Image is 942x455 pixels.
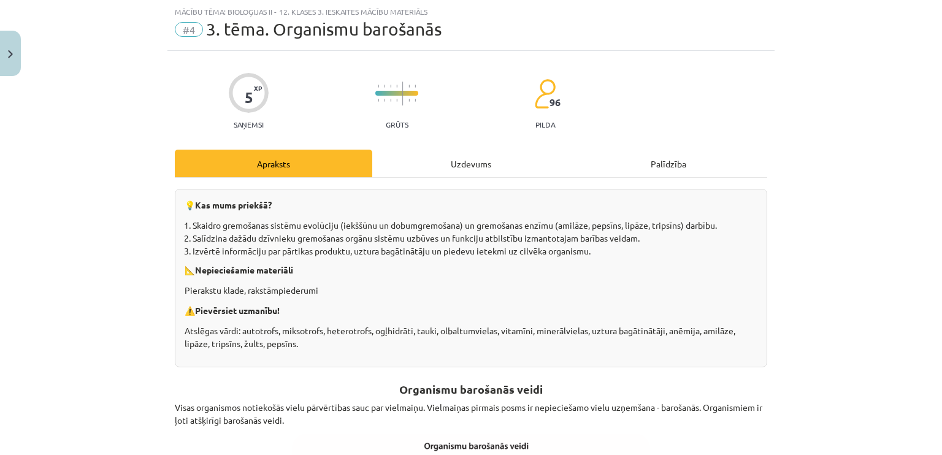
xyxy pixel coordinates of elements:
[549,97,561,108] span: 96
[415,99,416,102] img: icon-short-line-57e1e144782c952c97e751825c79c345078a6d821885a25fce030b3d8c18986b.svg
[570,150,767,177] div: Palīdzība
[254,85,262,91] span: XP
[175,401,767,427] p: Visas organismos notiekošās vielu pārvērtības sauc par vielmaiņu. Vielmaiņas pirmais posms ir nep...
[378,99,379,102] img: icon-short-line-57e1e144782c952c97e751825c79c345078a6d821885a25fce030b3d8c18986b.svg
[195,305,280,316] strong: Pievērsiet uzmanību!
[372,150,570,177] div: Uzdevums
[185,264,757,277] p: 📐
[229,120,269,129] p: Saņemsi
[8,50,13,58] img: icon-close-lesson-0947bae3869378f0d4975bcd49f059093ad1ed9edebbc8119c70593378902aed.svg
[396,99,397,102] img: icon-short-line-57e1e144782c952c97e751825c79c345078a6d821885a25fce030b3d8c18986b.svg
[245,89,253,106] div: 5
[390,85,391,88] img: icon-short-line-57e1e144782c952c97e751825c79c345078a6d821885a25fce030b3d8c18986b.svg
[206,19,442,39] span: 3. tēma. Organismu barošanās
[384,85,385,88] img: icon-short-line-57e1e144782c952c97e751825c79c345078a6d821885a25fce030b3d8c18986b.svg
[195,199,272,210] strong: Kas mums priekšā?
[386,120,408,129] p: Grūts
[185,304,757,317] p: ⚠️
[175,7,767,16] div: Mācību tēma: Bioloģijas ii - 12. klases 3. ieskaites mācību materiāls
[193,232,757,245] li: Salīdzina dažādu dzīvnieku gremošanas orgānu sistēmu uzbūves un funkciju atbilstību izmantotajam ...
[193,245,757,258] li: Izvērtē informāciju par pārtikas produktu, uztura bagātinātāju un piedevu ietekmi uz cilvēka orga...
[535,120,555,129] p: pilda
[185,324,757,350] p: Atslēgas vārdi: autotrofs, miksotrofs, heterotrofs, ogļhidrāti, tauki, olbaltumvielas, vitamīni, ...
[415,85,416,88] img: icon-short-line-57e1e144782c952c97e751825c79c345078a6d821885a25fce030b3d8c18986b.svg
[408,85,410,88] img: icon-short-line-57e1e144782c952c97e751825c79c345078a6d821885a25fce030b3d8c18986b.svg
[378,85,379,88] img: icon-short-line-57e1e144782c952c97e751825c79c345078a6d821885a25fce030b3d8c18986b.svg
[185,284,757,297] p: Pierakstu klade, rakstāmpiederumi
[399,382,543,396] b: Organismu barošanās veidi
[408,99,410,102] img: icon-short-line-57e1e144782c952c97e751825c79c345078a6d821885a25fce030b3d8c18986b.svg
[402,82,404,105] img: icon-long-line-d9ea69661e0d244f92f715978eff75569469978d946b2353a9bb055b3ed8787d.svg
[534,78,556,109] img: students-c634bb4e5e11cddfef0936a35e636f08e4e9abd3cc4e673bd6f9a4125e45ecb1.svg
[384,99,385,102] img: icon-short-line-57e1e144782c952c97e751825c79c345078a6d821885a25fce030b3d8c18986b.svg
[175,150,372,177] div: Apraksts
[175,22,203,37] span: #4
[396,85,397,88] img: icon-short-line-57e1e144782c952c97e751825c79c345078a6d821885a25fce030b3d8c18986b.svg
[390,99,391,102] img: icon-short-line-57e1e144782c952c97e751825c79c345078a6d821885a25fce030b3d8c18986b.svg
[185,199,757,212] p: 💡
[195,264,293,275] strong: Nepieciešamie materiāli
[193,219,757,232] li: Skaidro gremošanas sistēmu evolūciju (iekššūnu un dobumgremošana) un gremošanas enzīmu (amilāze, ...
